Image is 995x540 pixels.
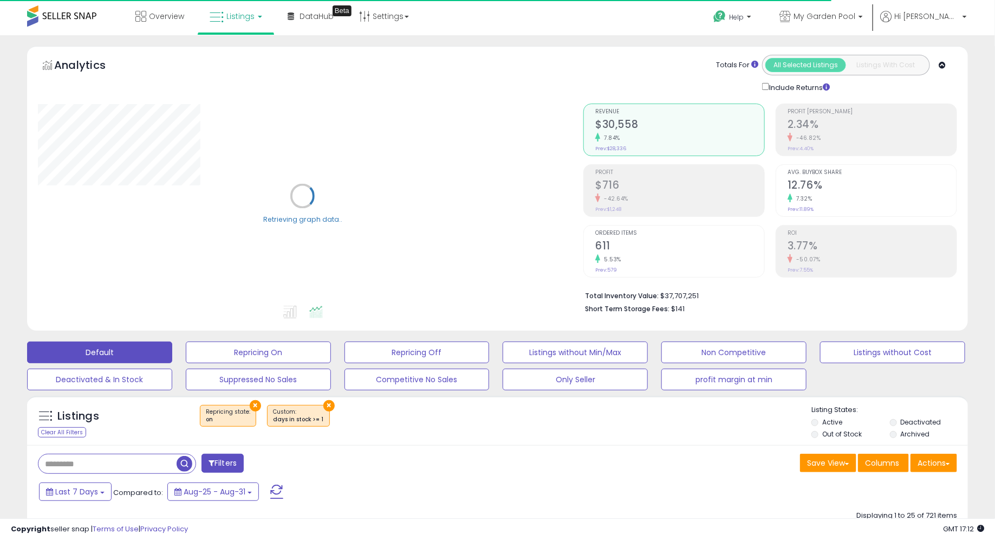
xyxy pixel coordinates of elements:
[788,230,957,236] span: ROI
[846,58,926,72] button: Listings With Cost
[901,417,941,427] label: Deactivated
[201,454,244,473] button: Filters
[880,11,967,35] a: Hi [PERSON_NAME]
[661,342,807,363] button: Non Competitive
[788,267,813,273] small: Prev: 7.55%
[822,429,862,439] label: Out of Stock
[595,170,764,176] span: Profit
[595,206,621,213] small: Prev: $1,248
[765,58,846,72] button: All Selected Listings
[113,487,163,498] span: Compared to:
[858,454,909,472] button: Columns
[595,230,764,236] span: Ordered Items
[585,288,949,301] li: $37,707,251
[186,369,331,390] button: Suppressed No Sales
[55,486,98,497] span: Last 7 Days
[792,195,812,203] small: 7.32%
[788,145,814,152] small: Prev: 4.40%
[820,342,965,363] button: Listings without Cost
[713,10,726,23] i: Get Help
[39,483,112,501] button: Last 7 Days
[788,240,957,254] h2: 3.77%
[27,369,172,390] button: Deactivated & In Stock
[585,304,669,313] b: Short Term Storage Fees:
[206,408,250,424] span: Repricing state :
[822,417,842,427] label: Active
[140,524,188,534] a: Privacy Policy
[856,511,957,521] div: Displaying 1 to 25 of 721 items
[226,11,255,22] span: Listings
[186,342,331,363] button: Repricing On
[38,427,86,438] div: Clear All Filters
[149,11,184,22] span: Overview
[792,134,821,142] small: -46.82%
[167,483,259,501] button: Aug-25 - Aug-31
[595,179,764,194] h2: $716
[794,11,855,22] span: My Garden Pool
[894,11,959,22] span: Hi [PERSON_NAME]
[273,408,324,424] span: Custom:
[595,267,617,273] small: Prev: 579
[503,342,648,363] button: Listings without Min/Max
[788,109,957,115] span: Profit [PERSON_NAME]
[788,118,957,133] h2: 2.34%
[865,458,899,468] span: Columns
[93,524,139,534] a: Terms of Use
[595,109,764,115] span: Revenue
[250,400,261,412] button: ×
[263,215,342,224] div: Retrieving graph data..
[788,206,814,213] small: Prev: 11.89%
[57,409,99,424] h5: Listings
[600,134,620,142] small: 7.84%
[344,369,490,390] button: Competitive No Sales
[273,416,324,423] div: days in stock >= 1
[661,369,807,390] button: profit margin at min
[54,57,127,75] h5: Analytics
[671,304,685,314] span: $141
[943,524,984,534] span: 2025-09-8 17:12 GMT
[595,240,764,254] h2: 611
[800,454,856,472] button: Save View
[600,195,628,203] small: -42.64%
[585,291,659,300] b: Total Inventory Value:
[811,405,968,415] p: Listing States:
[27,342,172,363] button: Default
[333,5,352,16] div: Tooltip anchor
[323,400,335,412] button: ×
[595,118,764,133] h2: $30,558
[300,11,334,22] span: DataHub
[788,170,957,176] span: Avg. Buybox Share
[792,255,821,263] small: -50.07%
[901,429,930,439] label: Archived
[184,486,245,497] span: Aug-25 - Aug-31
[705,2,762,35] a: Help
[595,145,626,152] small: Prev: $28,336
[503,369,648,390] button: Only Seller
[754,81,843,93] div: Include Returns
[788,179,957,194] h2: 12.76%
[911,454,957,472] button: Actions
[206,416,250,423] div: on
[11,524,188,535] div: seller snap | |
[716,60,758,70] div: Totals For
[11,524,50,534] strong: Copyright
[600,255,621,263] small: 5.53%
[729,12,744,22] span: Help
[344,342,490,363] button: Repricing Off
